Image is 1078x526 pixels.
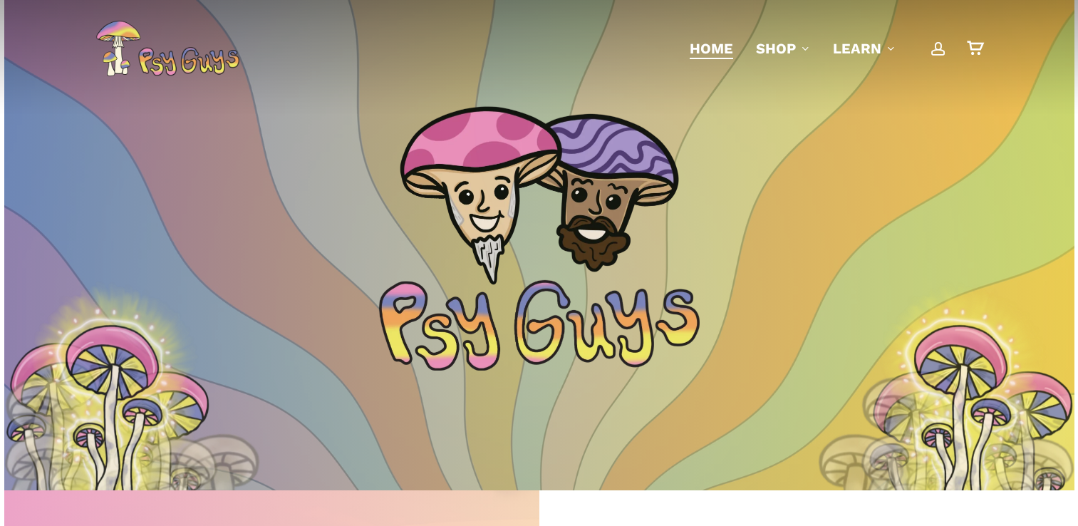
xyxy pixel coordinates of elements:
span: Shop [756,40,796,57]
img: Psychedelic PsyGuys Text Logo [379,279,700,370]
a: Shop [756,38,810,58]
a: Home [690,38,733,58]
img: PsyGuys Heads Logo [397,88,682,301]
a: Learn [833,38,896,58]
span: Home [690,40,733,57]
img: PsyGuys [95,20,239,77]
span: Learn [833,40,881,57]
